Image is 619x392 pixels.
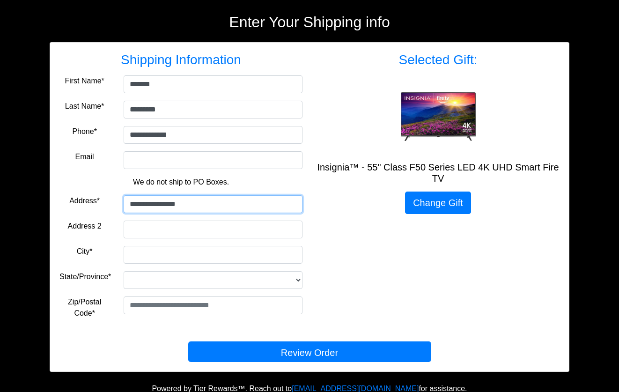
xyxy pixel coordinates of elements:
[317,162,560,184] h5: Insignia™ - 55" Class F50 Series LED 4K UHD Smart Fire TV
[65,75,104,87] label: First Name*
[59,296,110,319] label: Zip/Postal Code*
[59,271,111,282] label: State/Province*
[188,341,431,362] button: Review Order
[72,126,97,137] label: Phone*
[68,221,102,232] label: Address 2
[317,52,560,68] h3: Selected Gift:
[69,195,100,207] label: Address*
[66,177,295,188] p: We do not ship to PO Boxes.
[59,52,302,68] h3: Shipping Information
[75,151,94,163] label: Email
[50,13,569,31] h2: Enter Your Shipping info
[401,92,476,141] img: Insignia™ - 55" Class F50 Series LED 4K UHD Smart Fire TV
[405,192,471,214] a: Change Gift
[65,101,104,112] label: Last Name*
[77,246,93,257] label: City*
